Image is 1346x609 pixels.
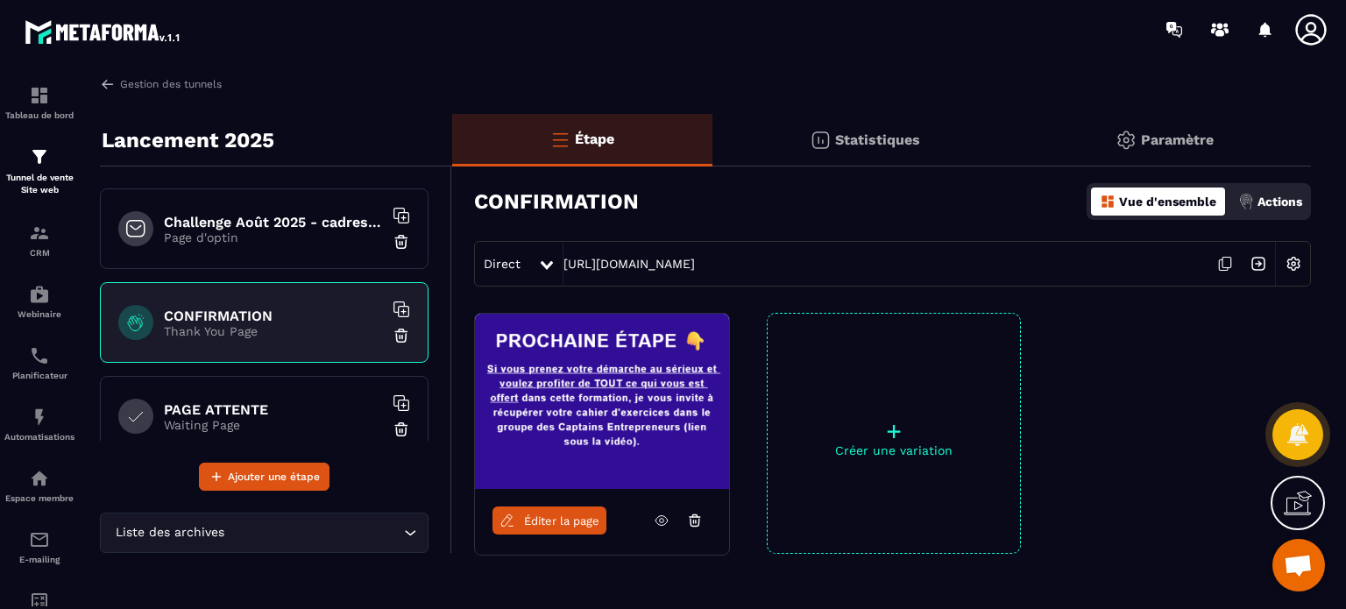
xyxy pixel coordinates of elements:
a: automationsautomationsEspace membre [4,455,74,516]
p: Page d'optin [164,230,383,244]
p: CRM [4,248,74,258]
img: image [475,314,729,489]
h3: CONFIRMATION [474,189,639,214]
img: formation [29,85,50,106]
img: automations [29,407,50,428]
p: Paramètre [1141,131,1214,148]
img: scheduler [29,345,50,366]
img: arrow [100,76,116,92]
img: logo [25,16,182,47]
p: Automatisations [4,432,74,442]
a: Gestion des tunnels [100,76,222,92]
img: trash [393,421,410,438]
p: Créer une variation [768,443,1020,457]
img: formation [29,223,50,244]
img: setting-w.858f3a88.svg [1277,247,1310,280]
img: automations [29,284,50,305]
img: email [29,529,50,550]
img: bars-o.4a397970.svg [549,129,570,150]
a: [URL][DOMAIN_NAME] [563,257,695,271]
img: trash [393,327,410,344]
span: Direct [484,257,521,271]
p: Waiting Page [164,418,383,432]
h6: CONFIRMATION [164,308,383,324]
a: automationsautomationsAutomatisations [4,393,74,455]
button: Ajouter une étape [199,463,329,491]
span: Liste des archives [111,523,228,542]
a: formationformationCRM [4,209,74,271]
span: Ajouter une étape [228,468,320,485]
input: Search for option [228,523,400,542]
p: Vue d'ensemble [1119,195,1216,209]
p: Planificateur [4,371,74,380]
h6: PAGE ATTENTE [164,401,383,418]
p: Thank You Page [164,324,383,338]
p: Actions [1257,195,1302,209]
p: Espace membre [4,493,74,503]
p: Tableau de bord [4,110,74,120]
img: stats.20deebd0.svg [810,130,831,151]
h6: Challenge Août 2025 - cadres entrepreneurs [164,214,383,230]
p: E-mailing [4,555,74,564]
a: schedulerschedulerPlanificateur [4,332,74,393]
a: formationformationTunnel de vente Site web [4,133,74,209]
img: formation [29,146,50,167]
img: dashboard-orange.40269519.svg [1100,194,1116,209]
div: Search for option [100,513,429,553]
p: Tunnel de vente Site web [4,172,74,196]
a: emailemailE-mailing [4,516,74,577]
div: Ouvrir le chat [1272,539,1325,591]
p: Webinaire [4,309,74,319]
img: trash [393,233,410,251]
span: Éditer la page [524,514,599,528]
p: Statistiques [835,131,920,148]
img: automations [29,468,50,489]
p: Étape [575,131,614,147]
a: Éditer la page [492,506,606,535]
a: formationformationTableau de bord [4,72,74,133]
p: + [768,419,1020,443]
img: setting-gr.5f69749f.svg [1116,130,1137,151]
img: actions.d6e523a2.png [1238,194,1254,209]
p: Lancement 2025 [102,123,274,158]
a: automationsautomationsWebinaire [4,271,74,332]
img: arrow-next.bcc2205e.svg [1242,247,1275,280]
